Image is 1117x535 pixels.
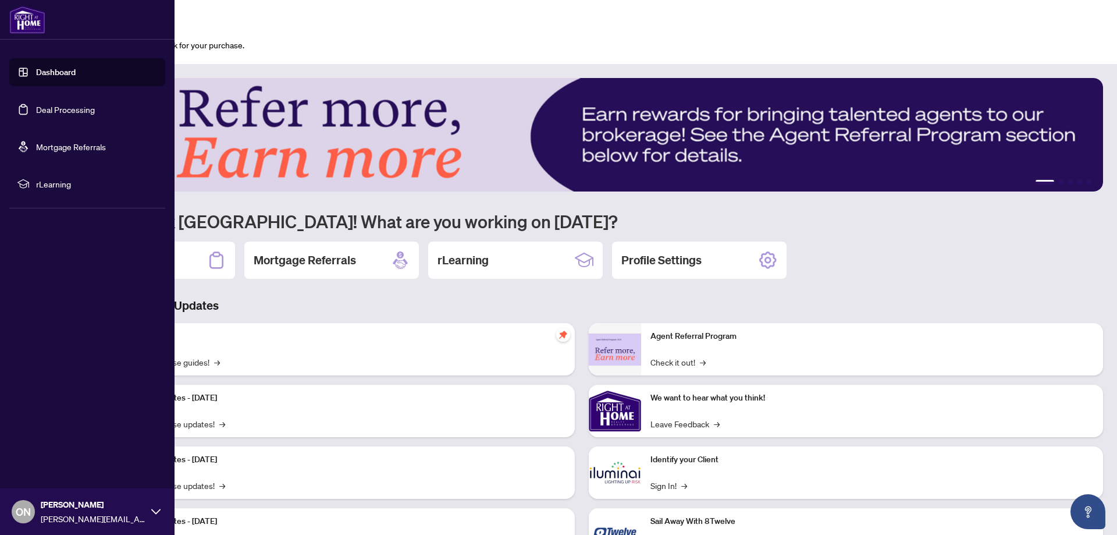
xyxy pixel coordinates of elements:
[214,356,220,369] span: →
[36,178,157,190] span: rLearning
[1036,180,1054,185] button: 1
[621,252,702,268] h2: Profile Settings
[122,330,565,343] p: Self-Help
[1087,180,1091,185] button: 5
[41,512,145,525] span: [PERSON_NAME][EMAIL_ADDRESS][DOMAIN_NAME]
[650,479,687,492] a: Sign In!→
[714,417,720,430] span: →
[61,297,1103,314] h3: Brokerage & Industry Updates
[41,498,145,511] span: [PERSON_NAME]
[437,252,489,268] h2: rLearning
[219,417,225,430] span: →
[36,141,106,152] a: Mortgage Referrals
[1077,180,1082,185] button: 4
[589,385,641,437] img: We want to hear what you think!
[219,479,225,492] span: →
[254,252,356,268] h2: Mortgage Referrals
[9,6,45,34] img: logo
[650,356,706,369] a: Check it out!→
[36,67,76,77] a: Dashboard
[589,447,641,499] img: Identify your Client
[122,515,565,528] p: Platform Updates - [DATE]
[650,515,1094,528] p: Sail Away With 8Twelve
[16,504,31,520] span: ON
[61,78,1103,192] img: Slide 0
[1059,180,1063,185] button: 2
[589,334,641,366] img: Agent Referral Program
[650,417,720,430] a: Leave Feedback→
[650,453,1094,466] p: Identify your Client
[122,392,565,405] p: Platform Updates - [DATE]
[681,479,687,492] span: →
[650,392,1094,405] p: We want to hear what you think!
[1070,494,1105,529] button: Open asap
[122,453,565,466] p: Platform Updates - [DATE]
[556,328,570,342] span: pushpin
[700,356,706,369] span: →
[1068,180,1073,185] button: 3
[61,210,1103,232] h1: Welcome back [GEOGRAPHIC_DATA]! What are you working on [DATE]?
[650,330,1094,343] p: Agent Referral Program
[36,104,95,115] a: Deal Processing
